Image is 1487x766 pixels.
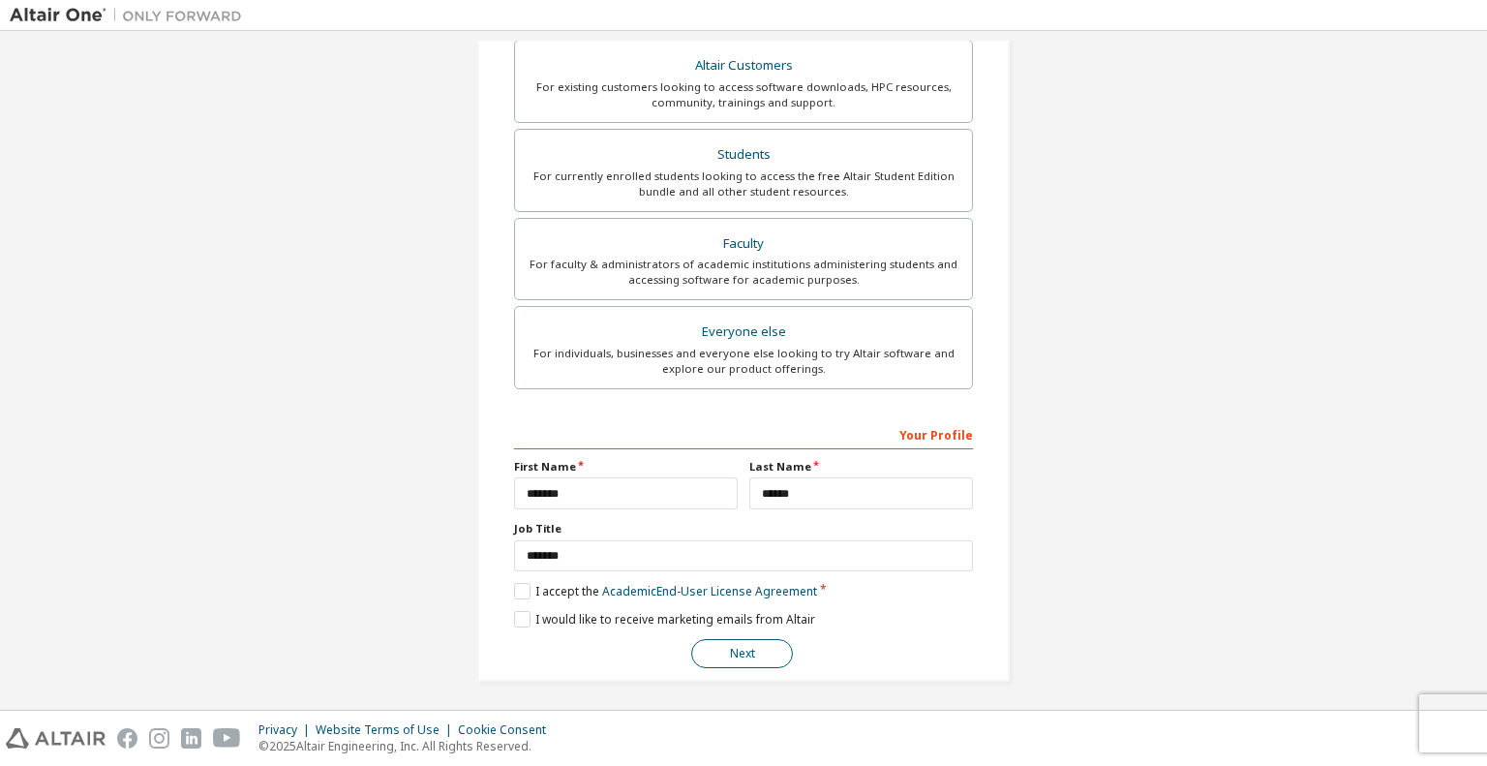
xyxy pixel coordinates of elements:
label: First Name [514,459,738,475]
div: Altair Customers [527,52,960,79]
button: Next [691,639,793,668]
div: Privacy [258,722,316,738]
div: Faculty [527,230,960,258]
img: youtube.svg [213,728,241,749]
label: Job Title [514,521,973,536]
div: For currently enrolled students looking to access the free Altair Student Edition bundle and all ... [527,169,960,199]
div: For existing customers looking to access software downloads, HPC resources, community, trainings ... [527,79,960,110]
div: Everyone else [527,319,960,346]
div: For faculty & administrators of academic institutions administering students and accessing softwa... [527,257,960,288]
div: For individuals, businesses and everyone else looking to try Altair software and explore our prod... [527,346,960,377]
div: Students [527,141,960,169]
label: I would like to receive marketing emails from Altair [514,611,815,628]
div: Cookie Consent [458,722,558,738]
p: © 2025 Altair Engineering, Inc. All Rights Reserved. [258,738,558,754]
img: linkedin.svg [181,728,201,749]
img: Altair One [10,6,252,25]
label: I accept the [514,583,817,599]
label: Last Name [749,459,973,475]
a: Academic End-User License Agreement [602,583,817,599]
img: altair_logo.svg [6,728,106,749]
div: Your Profile [514,418,973,449]
img: instagram.svg [149,728,169,749]
img: facebook.svg [117,728,137,749]
div: Website Terms of Use [316,722,458,738]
